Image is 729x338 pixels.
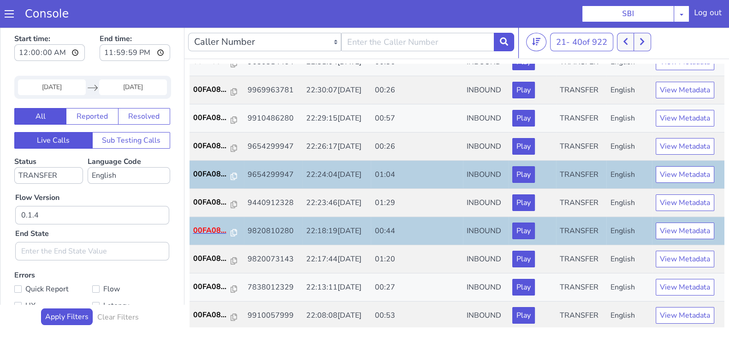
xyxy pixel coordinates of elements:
[14,19,85,36] input: Start time:
[512,225,535,242] button: Play
[606,51,652,79] td: English
[193,199,231,211] p: 00FA08...
[193,115,240,126] a: 00FA08...
[15,181,169,199] input: Enter the Flow Version ID
[244,163,302,192] td: 9440912328
[100,5,170,38] label: End time:
[302,79,371,107] td: 22:29:15[DATE]
[88,131,170,158] label: Language Code
[371,79,462,107] td: 00:57
[193,115,231,126] p: 00FA08...
[100,19,170,36] input: End time:
[463,51,509,79] td: INBOUND
[371,163,462,192] td: 01:29
[512,282,535,298] button: Play
[302,107,371,135] td: 22:26:17[DATE]
[244,51,302,79] td: 9969963781
[88,142,170,158] select: Language Code
[302,220,371,248] td: 22:17:44[DATE]
[193,171,240,182] a: 00FA08...
[302,248,371,276] td: 22:13:11[DATE]
[512,169,535,186] button: Play
[302,163,371,192] td: 22:23:46[DATE]
[302,51,371,79] td: 22:30:07[DATE]
[606,220,652,248] td: English
[193,284,231,295] p: 00FA08...
[556,107,606,135] td: TRANSFER
[97,288,139,296] h6: Clear Filters
[556,276,606,304] td: TRANSFER
[606,135,652,163] td: English
[244,79,302,107] td: 9910486280
[244,107,302,135] td: 9654299947
[99,54,167,70] input: End Date
[18,54,86,70] input: Start Date
[193,171,231,182] p: 00FA08...
[656,113,714,129] button: View Metadata
[656,282,714,298] button: View Metadata
[371,220,462,248] td: 01:20
[606,276,652,304] td: English
[193,143,231,154] p: 00FA08...
[694,7,722,22] div: Log out
[463,192,509,220] td: INBOUND
[193,59,240,70] a: 00FA08...
[656,169,714,186] button: View Metadata
[92,257,170,270] label: Flow
[463,107,509,135] td: INBOUND
[606,192,652,220] td: English
[244,192,302,220] td: 9820810280
[371,107,462,135] td: 00:26
[193,87,231,98] p: 00FA08...
[14,257,92,270] label: Quick Report
[512,56,535,73] button: Play
[606,163,652,192] td: English
[606,248,652,276] td: English
[371,276,462,304] td: 00:53
[15,217,169,235] input: Enter the End State Value
[512,84,535,101] button: Play
[193,199,240,211] a: 00FA08...
[302,135,371,163] td: 22:24:04[DATE]
[14,274,92,287] label: UX
[14,7,80,20] a: Console
[512,113,535,129] button: Play
[371,51,462,79] td: 00:26
[656,253,714,270] button: View Metadata
[463,220,509,248] td: INBOUND
[92,274,170,287] label: Latency
[656,141,714,157] button: View Metadata
[656,84,714,101] button: View Metadata
[193,228,231,239] p: 00FA08...
[606,107,652,135] td: English
[66,83,118,99] button: Reported
[556,135,606,163] td: TRANSFER
[92,107,171,123] button: Sub Testing Calls
[556,51,606,79] td: TRANSFER
[371,248,462,276] td: 00:27
[556,248,606,276] td: TRANSFER
[193,284,240,295] a: 00FA08...
[244,276,302,304] td: 9910057999
[512,197,535,214] button: Play
[244,220,302,248] td: 9820073143
[556,192,606,220] td: TRANSFER
[193,228,240,239] a: 00FA08...
[15,203,49,214] label: End State
[550,7,613,26] button: 21- 40of 922
[302,276,371,304] td: 22:08:08[DATE]
[463,79,509,107] td: INBOUND
[656,225,714,242] button: View Metadata
[15,167,59,178] label: Flow Version
[244,135,302,163] td: 9654299947
[463,248,509,276] td: INBOUND
[193,59,231,70] p: 00FA08...
[556,163,606,192] td: TRANSFER
[193,256,240,267] a: 00FA08...
[606,79,652,107] td: English
[341,7,494,26] input: Enter the Caller Number
[371,192,462,220] td: 00:44
[14,131,83,158] label: Status
[556,220,606,248] td: TRANSFER
[41,283,93,300] button: Apply Filters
